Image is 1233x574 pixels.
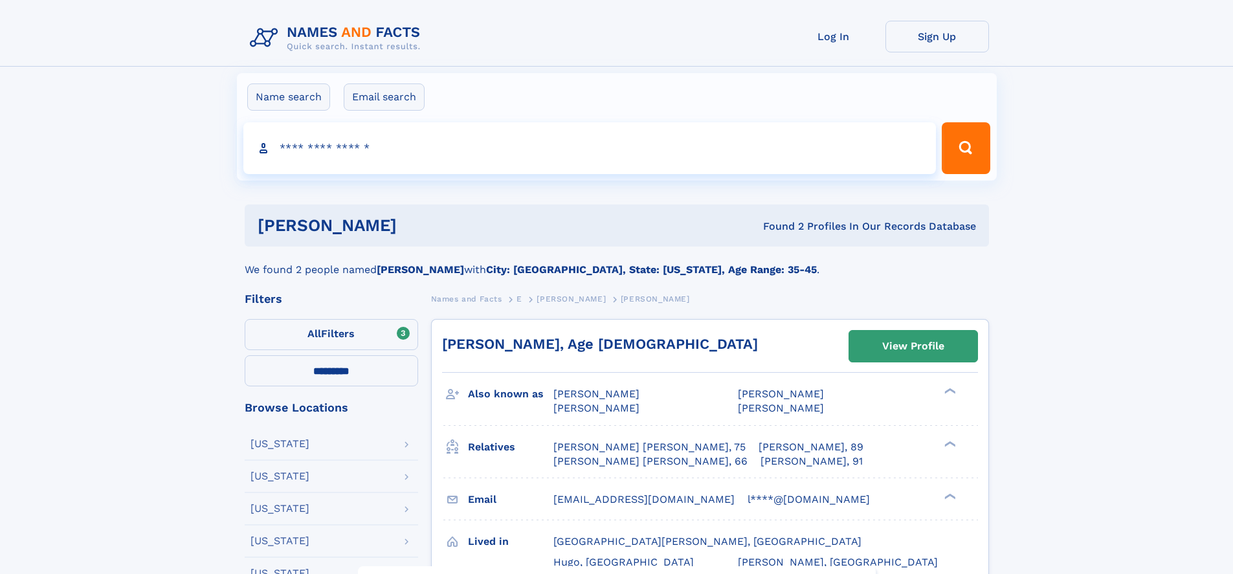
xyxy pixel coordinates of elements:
input: search input [243,122,937,174]
a: Log In [782,21,885,52]
span: [PERSON_NAME] [738,388,824,400]
a: [PERSON_NAME], 89 [759,440,863,454]
h3: Relatives [468,436,553,458]
b: City: [GEOGRAPHIC_DATA], State: [US_STATE], Age Range: 35-45 [486,263,817,276]
h3: Also known as [468,383,553,405]
div: We found 2 people named with . [245,247,989,278]
b: [PERSON_NAME] [377,263,464,276]
span: [PERSON_NAME], [GEOGRAPHIC_DATA] [738,556,938,568]
a: [PERSON_NAME] [PERSON_NAME], 66 [553,454,748,469]
div: Found 2 Profiles In Our Records Database [580,219,976,234]
div: [US_STATE] [250,439,309,449]
span: [PERSON_NAME] [738,402,824,414]
a: [PERSON_NAME] [PERSON_NAME], 75 [553,440,746,454]
div: View Profile [882,331,944,361]
button: Search Button [942,122,990,174]
span: [PERSON_NAME] [621,294,690,304]
span: [GEOGRAPHIC_DATA][PERSON_NAME], [GEOGRAPHIC_DATA] [553,535,861,547]
span: [PERSON_NAME] [553,402,639,414]
a: [PERSON_NAME], Age [DEMOGRAPHIC_DATA] [442,336,758,352]
span: [PERSON_NAME] [537,294,606,304]
span: [PERSON_NAME] [553,388,639,400]
a: Sign Up [885,21,989,52]
div: Filters [245,293,418,305]
a: E [517,291,522,307]
div: ❯ [941,439,957,448]
div: [US_STATE] [250,471,309,481]
a: [PERSON_NAME] [537,291,606,307]
h1: [PERSON_NAME] [258,217,580,234]
img: Logo Names and Facts [245,21,431,56]
span: All [307,327,321,340]
span: E [517,294,522,304]
div: [US_STATE] [250,536,309,546]
label: Filters [245,319,418,350]
a: [PERSON_NAME], 91 [761,454,863,469]
a: View Profile [849,331,977,362]
div: Browse Locations [245,402,418,414]
h3: Email [468,489,553,511]
a: Names and Facts [431,291,502,307]
div: ❯ [941,387,957,395]
div: ❯ [941,492,957,500]
label: Email search [344,83,425,111]
span: [EMAIL_ADDRESS][DOMAIN_NAME] [553,493,735,505]
span: Hugo, [GEOGRAPHIC_DATA] [553,556,694,568]
label: Name search [247,83,330,111]
div: [US_STATE] [250,503,309,514]
h3: Lived in [468,531,553,553]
